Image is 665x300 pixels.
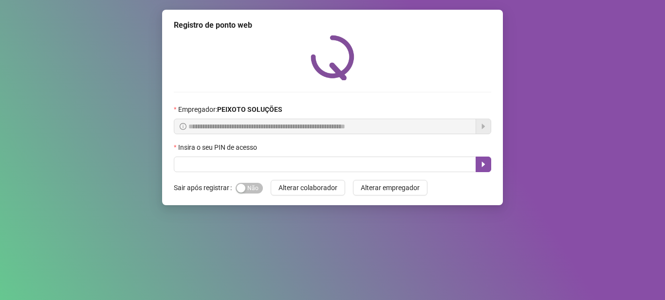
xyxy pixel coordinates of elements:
[174,180,236,195] label: Sair após registrar
[353,180,427,195] button: Alterar empregador
[174,19,491,31] div: Registro de ponto web
[361,182,420,193] span: Alterar empregador
[174,142,263,153] label: Insira o seu PIN de acesso
[278,182,337,193] span: Alterar colaborador
[480,160,487,168] span: caret-right
[180,123,186,130] span: info-circle
[178,104,282,115] span: Empregador :
[271,180,345,195] button: Alterar colaborador
[311,35,354,80] img: QRPoint
[217,106,282,113] strong: PEIXOTO SOLUÇÕES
